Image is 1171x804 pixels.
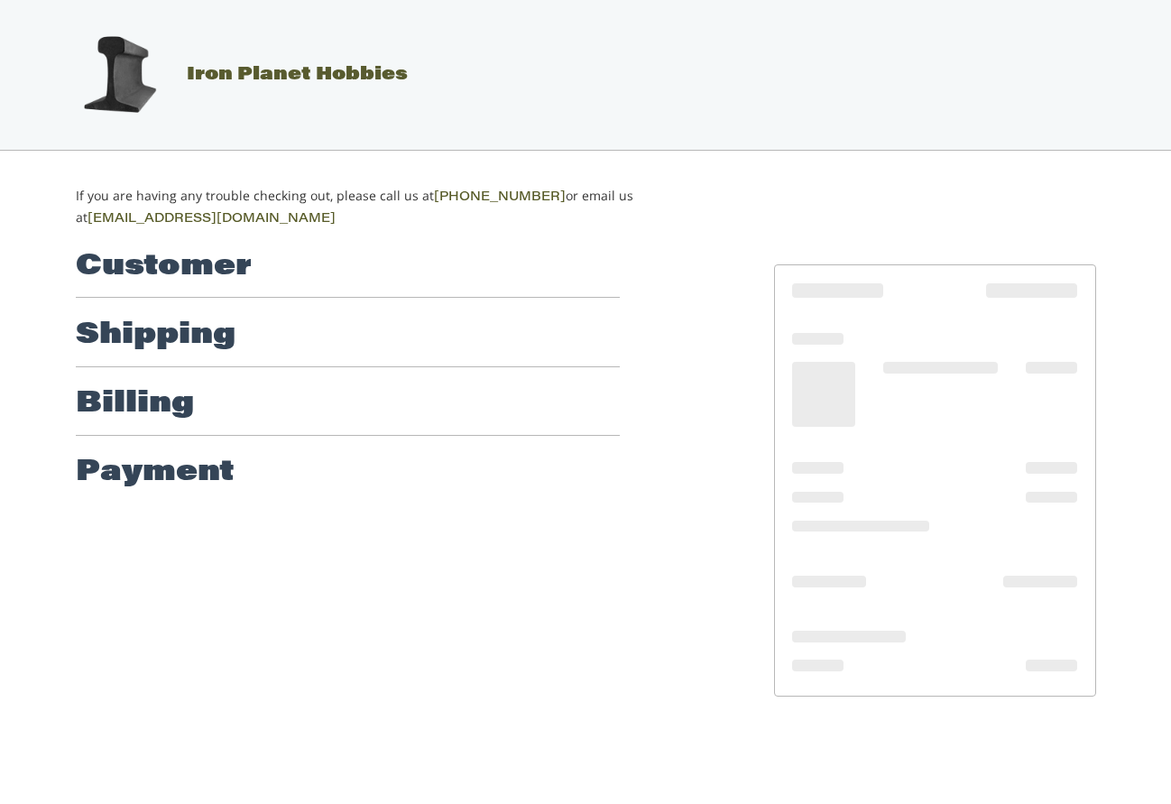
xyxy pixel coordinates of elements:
a: [EMAIL_ADDRESS][DOMAIN_NAME] [88,213,336,226]
a: [PHONE_NUMBER] [434,191,566,204]
p: If you are having any trouble checking out, please call us at or email us at [76,186,690,229]
a: Iron Planet Hobbies [56,66,408,84]
h2: Customer [76,249,252,285]
img: Iron Planet Hobbies [74,30,164,120]
h2: Shipping [76,318,235,354]
span: Iron Planet Hobbies [187,66,408,84]
h2: Payment [76,455,235,491]
h2: Billing [76,386,194,422]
